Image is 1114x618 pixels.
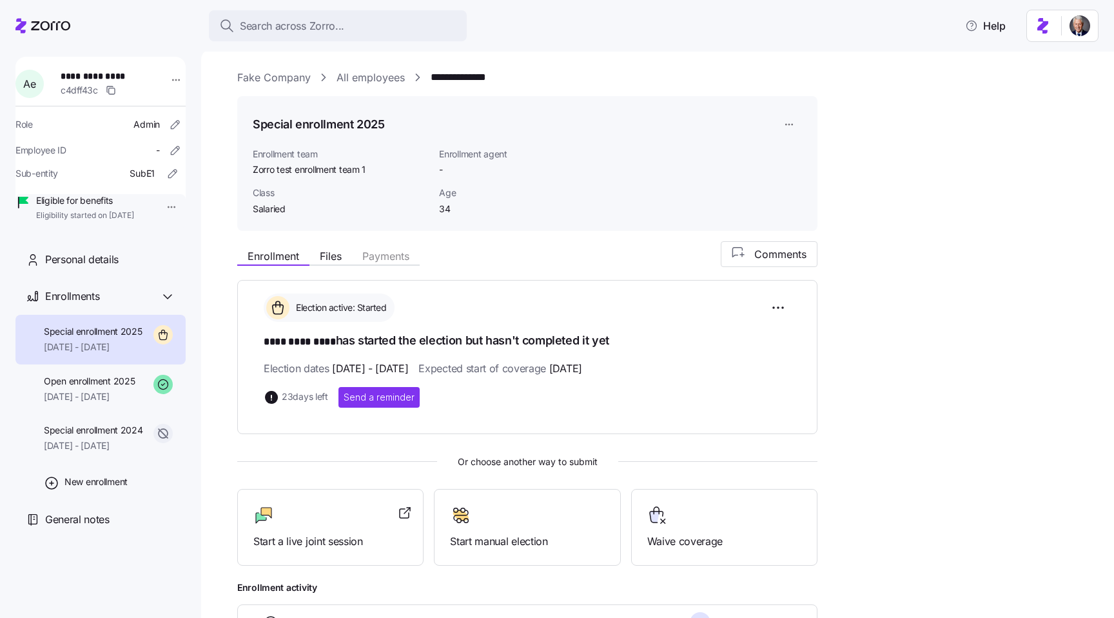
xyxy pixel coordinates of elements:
[337,70,405,86] a: All employees
[15,118,33,131] span: Role
[332,361,408,377] span: [DATE] - [DATE]
[439,148,569,161] span: Enrollment agent
[44,375,135,388] span: Open enrollment 2025
[240,18,344,34] span: Search across Zorro...
[61,84,98,97] span: c4dff43c
[133,118,160,131] span: Admin
[282,390,328,403] span: 23 days left
[237,455,817,469] span: Or choose another way to submit
[253,148,429,161] span: Enrollment team
[647,533,801,550] span: Waive coverage
[754,246,806,262] span: Comments
[344,391,415,404] span: Send a reminder
[237,581,817,594] span: Enrollment activity
[418,361,581,377] span: Expected start of coverage
[237,70,311,86] a: Fake Company
[439,163,443,176] span: -
[45,288,99,304] span: Enrollments
[23,79,35,89] span: A e
[721,241,817,267] button: Comments
[36,210,134,221] span: Eligibility started on [DATE]
[209,10,467,41] button: Search across Zorro...
[253,533,407,550] span: Start a live joint session
[264,332,791,350] h1: has started the election but hasn't completed it yet
[253,186,429,199] span: Class
[44,341,142,354] span: [DATE] - [DATE]
[320,251,342,261] span: Files
[264,361,408,377] span: Election dates
[253,203,429,215] span: Salaried
[44,325,142,338] span: Special enrollment 2025
[44,439,143,452] span: [DATE] - [DATE]
[45,512,110,528] span: General notes
[156,144,160,157] span: -
[955,13,1016,39] button: Help
[248,251,299,261] span: Enrollment
[64,475,128,488] span: New enrollment
[15,144,66,157] span: Employee ID
[965,18,1006,34] span: Help
[44,390,135,403] span: [DATE] - [DATE]
[44,424,143,437] span: Special enrollment 2024
[253,163,429,176] span: Zorro test enrollment team 1
[292,301,386,314] span: Election active: Started
[130,167,155,180] span: SubE1
[45,252,119,268] span: Personal details
[338,387,420,408] button: Send a reminder
[450,533,604,550] span: Start manual election
[362,251,409,261] span: Payments
[36,194,134,207] span: Eligible for benefits
[439,186,569,199] span: Age
[439,203,569,215] span: 34
[253,116,385,132] h1: Special enrollment 2025
[1070,15,1090,36] img: 1dcb4e5d-e04d-4770-96a8-8d8f6ece5bdc-1719926415027.jpeg
[549,361,582,377] span: [DATE]
[15,167,58,180] span: Sub-entity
